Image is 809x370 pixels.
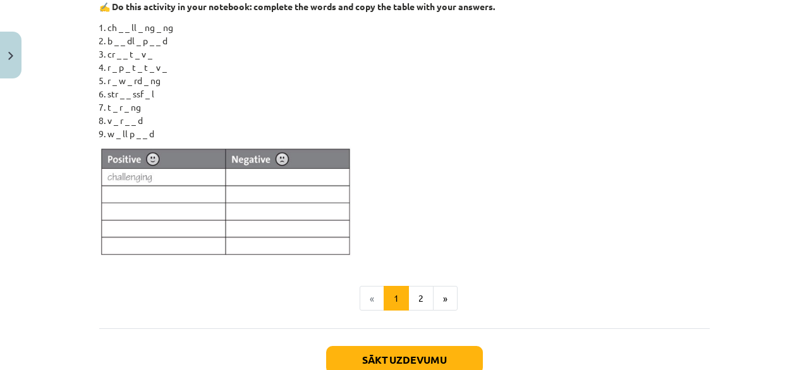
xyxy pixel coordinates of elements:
li: w _ ll p _ _ d [107,127,710,140]
li: b _ _ dl _ p _ _ d [107,34,710,47]
li: ch _ _ ll _ ng _ ng [107,21,710,34]
strong: ✍️ Do this activity in your notebook: complete the words and copy the table with your answers. [99,1,495,12]
button: 1 [384,286,409,311]
li: r _ p _ t _ t _ v _ [107,61,710,74]
button: » [433,286,458,311]
li: str _ _ ssf _ l [107,87,710,101]
li: r _ w _ rd _ ng [107,74,710,87]
li: v _ r _ _ d [107,114,710,127]
img: icon-close-lesson-0947bae3869378f0d4975bcd49f059093ad1ed9edebbc8119c70593378902aed.svg [8,52,13,60]
nav: Page navigation example [99,286,710,311]
button: 2 [408,286,434,311]
li: t _ r _ ng [107,101,710,114]
li: cr _ _ t _ v _ [107,47,710,61]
